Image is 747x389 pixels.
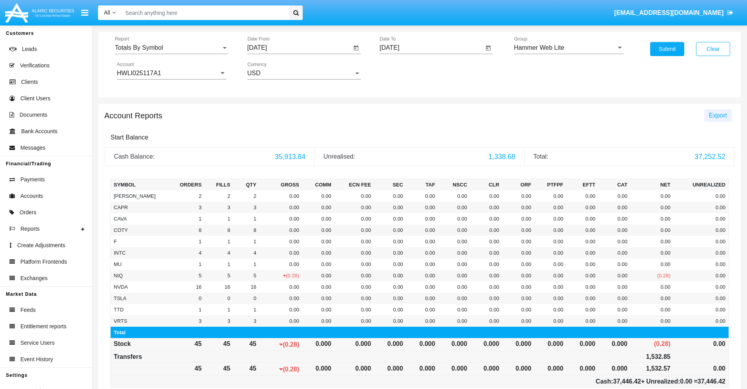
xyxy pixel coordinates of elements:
td: 0 [205,293,233,304]
span: Exchanges [20,274,47,282]
td: 0.00 [334,304,374,315]
td: 45 [165,362,205,375]
td: 0.00 [674,315,729,327]
td: 0.00 [334,190,374,202]
td: 0.00 [470,247,502,259]
td: 0.00 [534,190,567,202]
span: 37,252.52 [694,153,725,161]
td: NIQ [111,270,165,281]
td: 0.000 [534,362,567,375]
th: SEC [374,179,406,190]
td: 0.00 [631,213,674,224]
td: 0.00 [406,270,438,281]
td: 0.00 [260,236,302,247]
td: 0.00 [567,304,599,315]
td: 0.000 [470,362,502,375]
td: 4 [205,247,233,259]
th: TAF [406,179,438,190]
td: 0.00 [302,224,334,236]
td: 0.00 [260,213,302,224]
td: 0.00 [674,259,729,270]
td: 0.00 [438,304,471,315]
th: Net [631,179,674,190]
td: 0.00 [631,190,674,202]
td: 0.00 [406,281,438,293]
td: 0.00 [438,213,471,224]
td: 0.000 [334,362,374,375]
h6: Start Balance [111,134,729,141]
td: 0.00 [598,315,631,327]
td: 0.00 [567,236,599,247]
td: 0.00 [470,202,502,213]
td: 0.00 [567,259,599,270]
td: 0.00 [674,236,729,247]
td: 0.00 [374,270,406,281]
td: VRTS [111,315,165,327]
span: USD [247,70,261,76]
td: 0.00 [567,247,599,259]
td: 4 [233,247,260,259]
td: 0.000 [302,362,334,375]
td: 0.00 [674,270,729,281]
a: All [98,9,122,17]
td: 0.000 [406,338,438,351]
td: 0.00 [631,259,674,270]
td: 0.00 [302,236,334,247]
td: 0.00 [260,247,302,259]
td: Transfers [111,351,165,362]
td: 0.00 [674,304,729,315]
td: 0.00 [631,281,674,293]
td: 0.00 [674,190,729,202]
td: 0.00 [631,304,674,315]
td: 0.00 [302,202,334,213]
td: 0.00 [406,293,438,304]
span: Unrealized: [646,378,692,385]
td: COTY [111,224,165,236]
td: 0.00 [302,213,334,224]
td: 16 [165,281,205,293]
td: 3 [205,315,233,327]
td: 0.00 [334,293,374,304]
td: 0.00 [470,190,502,202]
td: 0.00 [260,202,302,213]
td: 2 [165,190,205,202]
td: 3 [205,202,233,213]
td: 0.00 [631,224,674,236]
a: [EMAIL_ADDRESS][DOMAIN_NAME] [611,2,737,24]
td: 0.00 [334,213,374,224]
th: CLR [470,179,502,190]
td: 0.00 [674,293,729,304]
td: 0.00 [438,190,471,202]
button: Clear [696,42,730,56]
td: [PERSON_NAME] [111,190,165,202]
td: 3 [165,315,205,327]
td: 0.00 [502,281,534,293]
td: CAVA [111,213,165,224]
button: Open calendar [483,43,493,53]
td: 0.00 [567,202,599,213]
span: Totals By Symbol [115,44,163,51]
td: MU [111,259,165,270]
span: Cash: + [596,378,645,385]
td: 0.000 [567,362,599,375]
td: 1 [165,213,205,224]
span: Entitlement reports [20,322,67,331]
td: TSLA [111,293,165,304]
td: 0.00 [334,259,374,270]
td: 0.00 [406,247,438,259]
td: 0.00 [438,293,471,304]
td: 1 [233,236,260,247]
td: 0.00 [374,304,406,315]
td: 0.00 [260,315,302,327]
td: 0.000 [502,338,534,351]
td: 1 [205,259,233,270]
td: 0.000 [438,338,471,351]
td: 1 [165,304,205,315]
td: 0.00 [502,315,534,327]
td: 0.00 [534,293,567,304]
span: Client Users [20,94,50,103]
td: 0.00 [302,270,334,281]
td: 0 [233,293,260,304]
span: 35,913.84 [275,153,305,161]
td: 0.00 [302,259,334,270]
